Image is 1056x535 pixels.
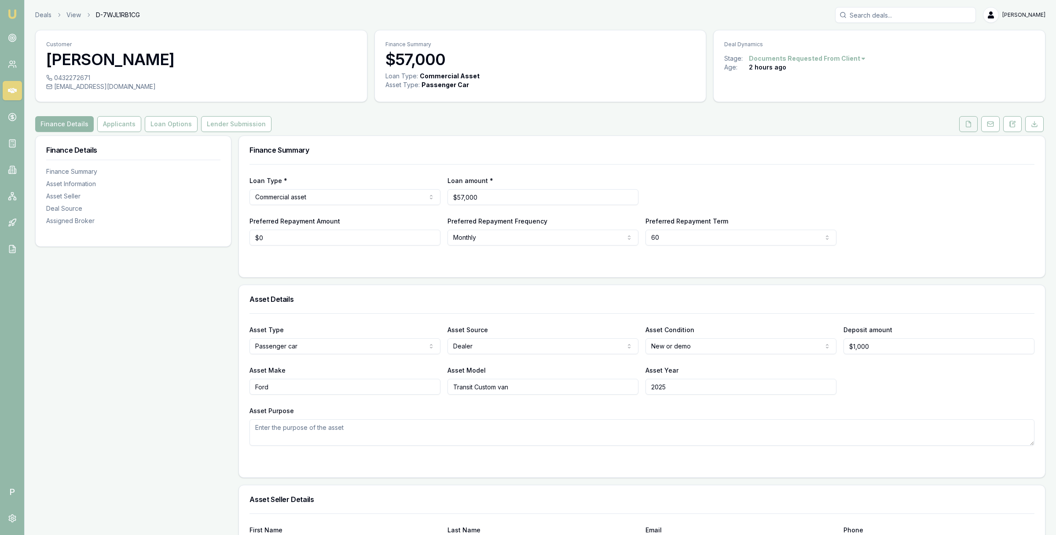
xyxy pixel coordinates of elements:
[35,11,140,19] nav: breadcrumb
[35,116,94,132] button: Finance Details
[249,217,340,225] label: Preferred Repayment Amount
[249,366,286,374] label: Asset Make
[749,63,786,72] div: 2 hours ago
[835,7,976,23] input: Search deals
[447,326,488,333] label: Asset Source
[1002,11,1045,18] span: [PERSON_NAME]
[249,526,282,534] label: First Name
[645,366,678,374] label: Asset Year
[46,41,356,48] p: Customer
[385,41,696,48] p: Finance Summary
[724,54,749,63] div: Stage:
[447,217,547,225] label: Preferred Repayment Frequency
[249,230,440,246] input: $
[97,116,141,132] button: Applicants
[645,217,728,225] label: Preferred Repayment Term
[35,116,95,132] a: Finance Details
[385,81,420,89] div: Asset Type :
[249,496,1034,503] h3: Asset Seller Details
[724,41,1034,48] p: Deal Dynamics
[385,72,418,81] div: Loan Type:
[249,147,1034,154] h3: Finance Summary
[447,189,638,205] input: $
[95,116,143,132] a: Applicants
[843,338,1034,354] input: $
[46,204,220,213] div: Deal Source
[145,116,198,132] button: Loan Options
[46,180,220,188] div: Asset Information
[66,11,81,19] a: View
[843,526,863,534] label: Phone
[46,216,220,225] div: Assigned Broker
[46,73,356,82] div: 0432272671
[385,51,696,68] h3: $57,000
[46,167,220,176] div: Finance Summary
[46,82,356,91] div: [EMAIL_ADDRESS][DOMAIN_NAME]
[46,192,220,201] div: Asset Seller
[249,407,294,414] label: Asset Purpose
[447,526,480,534] label: Last Name
[249,326,284,333] label: Asset Type
[447,366,486,374] label: Asset Model
[46,147,220,154] h3: Finance Details
[96,11,140,19] span: D-7WJL1RB1CG
[46,51,356,68] h3: [PERSON_NAME]
[249,296,1034,303] h3: Asset Details
[143,116,199,132] a: Loan Options
[843,326,892,333] label: Deposit amount
[199,116,273,132] a: Lender Submission
[645,526,662,534] label: Email
[7,9,18,19] img: emu-icon-u.png
[249,177,287,184] label: Loan Type *
[447,177,493,184] label: Loan amount *
[749,54,866,63] button: Documents Requested From Client
[3,482,22,502] span: P
[420,72,480,81] div: Commercial Asset
[645,326,694,333] label: Asset Condition
[201,116,271,132] button: Lender Submission
[35,11,51,19] a: Deals
[422,81,469,89] div: Passenger Car
[724,63,749,72] div: Age:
